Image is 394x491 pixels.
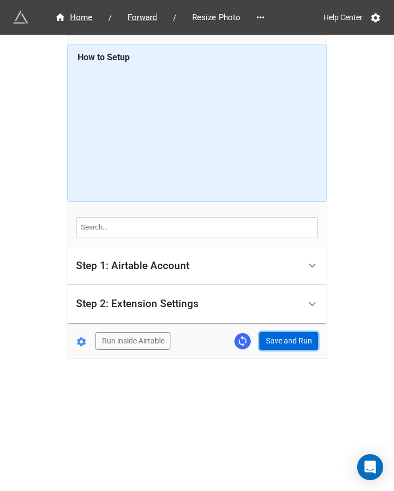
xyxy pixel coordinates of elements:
input: Search... [76,217,318,238]
img: miniextensions-icon.73ae0678.png [13,10,28,25]
a: Home [43,11,104,24]
li: / [109,12,112,23]
a: Forward [116,11,169,24]
iframe: How to Resize Images on Airtable in Bulk! [78,68,317,193]
div: Home [55,11,93,24]
nav: breadcrumb [43,11,252,24]
span: Forward [121,11,164,24]
a: Sync Base Structure [234,333,251,349]
button: Run inside Airtable [96,332,170,350]
div: Step 2: Extension Settings [67,285,327,323]
div: Open Intercom Messenger [357,454,383,480]
b: How to Setup [78,52,130,62]
span: Resize Photo [186,11,247,24]
div: Step 2: Extension Settings [76,298,199,309]
button: Save and Run [259,332,318,350]
div: Step 1: Airtable Account [67,247,327,285]
a: Help Center [316,8,370,27]
li: / [173,12,176,23]
div: Step 1: Airtable Account [76,260,189,271]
